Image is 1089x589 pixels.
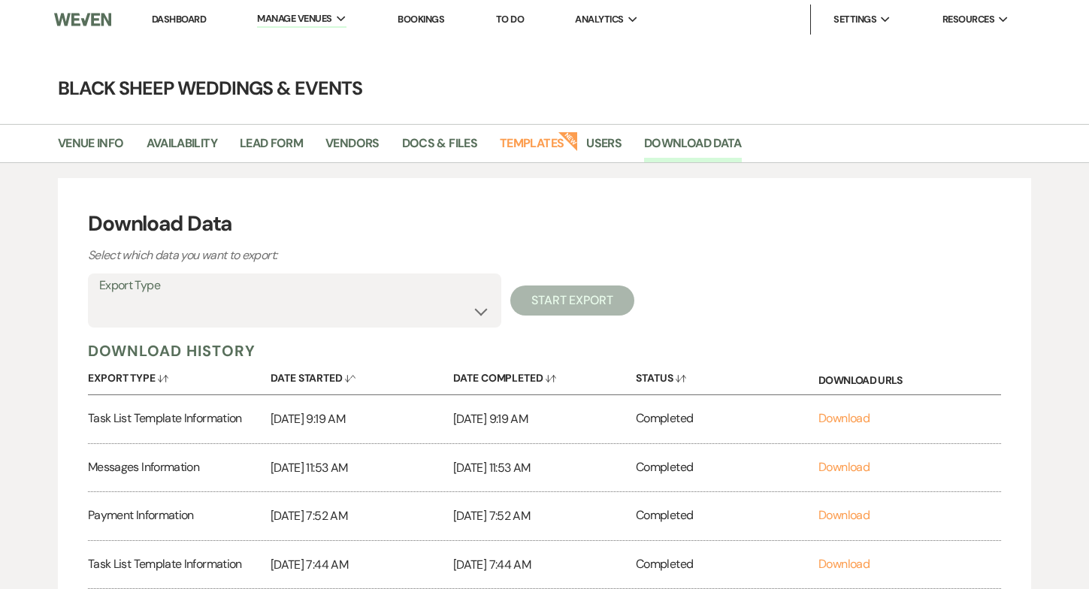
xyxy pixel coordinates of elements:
a: Download [818,507,870,523]
p: Select which data you want to export: [88,246,614,265]
a: Dashboard [152,13,206,26]
a: Download [818,459,870,475]
a: Vendors [325,134,380,162]
button: Export Type [88,361,271,390]
label: Export Type [99,275,490,297]
a: Download [818,556,870,572]
button: Date Started [271,361,453,390]
p: [DATE] 7:44 AM [453,555,636,575]
h5: Download History [88,341,1001,361]
a: Download Data [644,134,742,162]
button: Status [636,361,818,390]
a: Availability [147,134,217,162]
p: [DATE] 9:19 AM [453,409,636,429]
div: Completed [636,395,818,443]
div: Task List Template Information [88,541,271,589]
div: Download URLs [818,361,1001,394]
div: Completed [636,492,818,540]
p: [DATE] 9:19 AM [271,409,453,429]
a: Download [818,410,870,426]
p: [DATE] 11:53 AM [453,458,636,478]
span: Resources [942,12,994,27]
p: [DATE] 7:52 AM [453,506,636,526]
h3: Download Data [88,208,1001,240]
a: Users [586,134,622,162]
h4: Black Sheep Weddings & Events [4,75,1086,101]
strong: New [558,130,579,151]
div: Completed [636,444,818,492]
p: [DATE] 7:52 AM [271,506,453,526]
div: Payment Information [88,492,271,540]
a: Templates [500,134,564,162]
p: [DATE] 7:44 AM [271,555,453,575]
span: Analytics [575,12,623,27]
span: Manage Venues [257,11,331,26]
span: Settings [833,12,876,27]
img: Weven Logo [54,4,110,35]
button: Start Export [510,285,634,316]
a: Docs & Files [402,134,477,162]
p: [DATE] 11:53 AM [271,458,453,478]
div: Task List Template Information [88,395,271,443]
a: Venue Info [58,134,124,162]
button: Date Completed [453,361,636,390]
a: Bookings [398,13,444,26]
div: Messages Information [88,444,271,492]
div: Completed [636,541,818,589]
a: To Do [496,13,524,26]
a: Lead Form [240,134,303,162]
